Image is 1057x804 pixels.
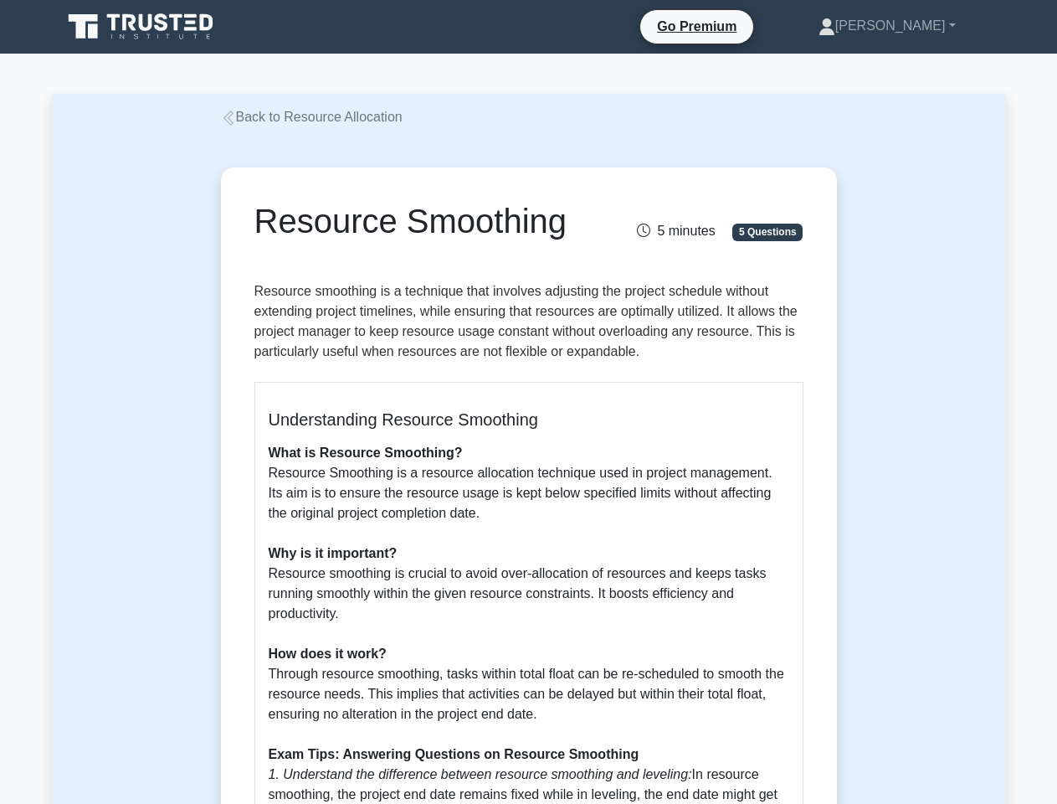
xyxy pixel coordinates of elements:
[221,110,403,124] a: Back to Resource Allocation
[269,647,387,661] b: How does it work?
[778,9,996,43] a: [PERSON_NAME]
[637,224,715,238] span: 5 minutes
[647,16,747,37] a: Go Premium
[269,546,398,560] b: Why is it important?
[254,281,803,368] p: Resource smoothing is a technique that involves adjusting the project schedule without extending ...
[732,224,803,240] span: 5 Questions
[269,747,639,761] b: Exam Tips: Answering Questions on Resource Smoothing
[269,410,789,430] h5: Understanding Resource Smoothing
[269,446,463,460] b: What is Resource Smoothing?
[269,767,692,781] i: 1. Understand the difference between resource smoothing and leveling:
[254,201,613,241] h1: Resource Smoothing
